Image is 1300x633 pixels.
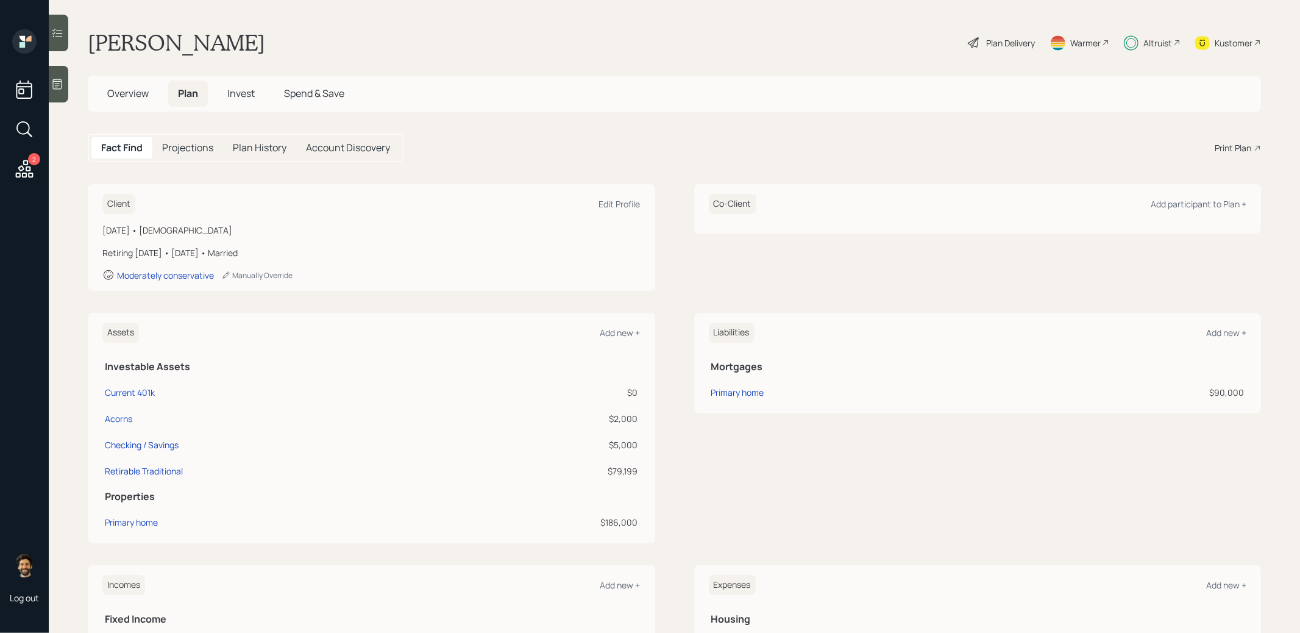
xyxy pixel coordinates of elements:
span: Spend & Save [284,87,344,100]
span: Invest [227,87,255,100]
div: Add new + [1206,327,1246,338]
h5: Projections [162,142,213,154]
div: Kustomer [1215,37,1252,49]
h1: [PERSON_NAME] [88,29,265,56]
h5: Mortgages [711,361,1245,373]
div: Altruist [1143,37,1172,49]
div: $79,199 [461,465,638,477]
div: $90,000 [1030,386,1244,399]
h5: Fixed Income [105,613,638,625]
div: Acorns [105,412,132,425]
h6: Liabilities [709,323,755,343]
h5: Account Discovery [306,142,390,154]
div: Add new + [600,579,641,591]
div: Plan Delivery [986,37,1035,49]
div: Add new + [1206,579,1246,591]
h6: Client [102,194,135,214]
div: Manually Override [221,270,293,281]
h5: Investable Assets [105,361,638,373]
div: Primary home [105,516,158,529]
div: Warmer [1070,37,1101,49]
div: Current 401k [105,386,155,399]
div: Log out [10,592,39,604]
div: $2,000 [461,412,638,425]
div: Retirable Traditional [105,465,183,477]
div: $0 [461,386,638,399]
div: Checking / Savings [105,438,179,451]
h6: Incomes [102,575,145,595]
div: Retiring [DATE] • [DATE] • Married [102,246,641,259]
div: Add new + [600,327,641,338]
div: Moderately conservative [117,270,214,281]
div: Add participant to Plan + [1151,198,1246,210]
h6: Expenses [709,575,756,595]
h5: Housing [711,613,1245,625]
h5: Properties [105,491,638,502]
h6: Assets [102,323,139,343]
h5: Fact Find [101,142,143,154]
span: Overview [107,87,149,100]
div: [DATE] • [DEMOGRAPHIC_DATA] [102,224,641,237]
div: 2 [28,153,40,165]
h5: Plan History [233,142,286,154]
img: eric-schwartz-headshot.png [12,553,37,578]
div: $186,000 [461,516,638,529]
div: $5,000 [461,438,638,451]
div: Edit Profile [599,198,641,210]
div: Primary home [711,386,764,399]
span: Plan [178,87,198,100]
h6: Co-Client [709,194,756,214]
div: Print Plan [1215,141,1251,154]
